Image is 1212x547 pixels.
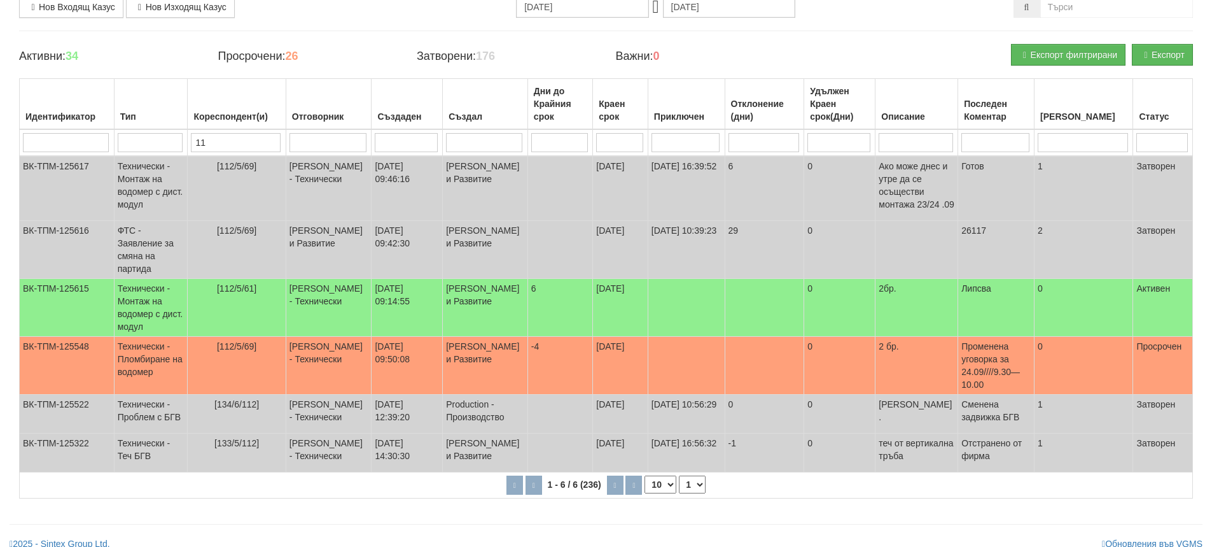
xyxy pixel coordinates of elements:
[214,399,259,409] span: [134/6/112]
[114,395,188,434] td: Технически - Проблем с БГВ
[20,156,115,221] td: ВК-ТПМ-125617
[531,283,536,294] span: 6
[961,438,1022,461] span: Отстранено от фирма
[218,50,397,63] h4: Просрочени:
[961,161,984,171] span: Готов
[443,395,528,434] td: Production - Производство
[804,221,875,279] td: 0
[879,108,954,125] div: Описание
[372,79,443,130] th: Създаден: No sort applied, activate to apply an ascending sort
[1034,395,1133,434] td: 1
[1132,44,1193,66] button: Експорт
[20,221,115,279] td: ВК-ТПМ-125616
[114,221,188,279] td: ФТС - Заявление за смяна на партида
[372,221,443,279] td: [DATE] 09:42:30
[289,108,368,125] div: Отговорник
[286,395,372,434] td: [PERSON_NAME] - Технически
[804,156,875,221] td: 0
[1133,79,1193,130] th: Статус: No sort applied, activate to apply an ascending sort
[114,337,188,395] td: Технически - Пломбиране на водомер
[725,156,804,221] td: 6
[725,221,804,279] td: 29
[725,434,804,472] td: -1
[648,221,725,279] td: [DATE] 10:39:23
[593,279,648,337] td: [DATE]
[417,50,596,63] h4: Затворени:
[648,395,725,434] td: [DATE] 10:56:29
[961,95,1031,125] div: Последен Коментар
[446,108,524,125] div: Създал
[593,395,648,434] td: [DATE]
[214,438,259,448] span: [133/5/112]
[286,337,372,395] td: [PERSON_NAME] - Технически
[531,341,539,352] span: -4
[372,337,443,395] td: [DATE] 09:50:08
[1034,337,1133,395] td: 0
[443,279,528,337] td: [PERSON_NAME] и Развитие
[648,434,725,472] td: [DATE] 16:56:32
[285,50,298,62] b: 26
[804,79,875,130] th: Удължен Краен срок(Дни): No sort applied, activate to apply an ascending sort
[526,476,542,495] button: Предишна страница
[625,476,642,495] button: Последна страница
[443,79,528,130] th: Създал: No sort applied, activate to apply an ascending sort
[114,79,188,130] th: Тип: No sort applied, activate to apply an ascending sort
[372,434,443,472] td: [DATE] 14:30:30
[375,108,439,125] div: Създаден
[114,156,188,221] td: Технически - Монтаж на водомер с дист. модул
[217,161,256,171] span: [112/5/69]
[596,95,644,125] div: Краен срок
[188,79,286,130] th: Кореспондент(и): No sort applied, activate to apply an ascending sort
[286,434,372,472] td: [PERSON_NAME] - Технически
[804,395,875,434] td: 0
[728,95,801,125] div: Отклонение (дни)
[961,399,1019,422] span: Сменена задвижка БГВ
[607,476,623,495] button: Следваща страница
[1133,221,1193,279] td: Затворен
[593,434,648,472] td: [DATE]
[1034,156,1133,221] td: 1
[531,82,589,125] div: Дни до Крайния срок
[114,434,188,472] td: Технически - Теч БГВ
[648,156,725,221] td: [DATE] 16:39:52
[1136,108,1189,125] div: Статус
[1133,337,1193,395] td: Просрочен
[879,340,954,353] p: 2 бр.
[725,79,804,130] th: Отклонение (дни): No sort applied, activate to apply an ascending sort
[217,283,256,294] span: [112/5/61]
[879,160,954,211] p: Ако може днес и утре да се осъществи монтажа 23/24 .09
[476,50,495,62] b: 176
[961,225,986,236] span: 26117
[217,225,256,236] span: [112/5/69]
[1038,108,1129,125] div: [PERSON_NAME]
[1034,434,1133,472] td: 1
[372,156,443,221] td: [DATE] 09:46:16
[1133,279,1193,337] td: Активен
[217,341,256,352] span: [112/5/69]
[20,337,115,395] td: ВК-ТПМ-125548
[506,476,523,495] button: Първа страница
[644,476,676,494] select: Брой редове на страница
[20,434,115,472] td: ВК-ТПМ-125322
[879,398,954,423] p: [PERSON_NAME].
[807,82,872,125] div: Удължен Краен срок(Дни)
[1133,156,1193,221] td: Затворен
[286,221,372,279] td: [PERSON_NAME] и Развитие
[725,395,804,434] td: 0
[1133,395,1193,434] td: Затворен
[118,108,185,125] div: Тип
[443,337,528,395] td: [PERSON_NAME] и Развитие
[804,337,875,395] td: 0
[804,279,875,337] td: 0
[1133,434,1193,472] td: Затворен
[875,79,958,130] th: Описание: No sort applied, activate to apply an ascending sort
[679,476,706,494] select: Страница номер
[443,221,528,279] td: [PERSON_NAME] и Развитие
[879,282,954,295] p: 2бр.
[593,156,648,221] td: [DATE]
[286,79,372,130] th: Отговорник: No sort applied, activate to apply an ascending sort
[443,156,528,221] td: [PERSON_NAME] и Развитие
[648,79,725,130] th: Приключен: No sort applied, activate to apply an ascending sort
[879,437,954,462] p: теч от вертикална тръба
[23,108,111,125] div: Идентификатор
